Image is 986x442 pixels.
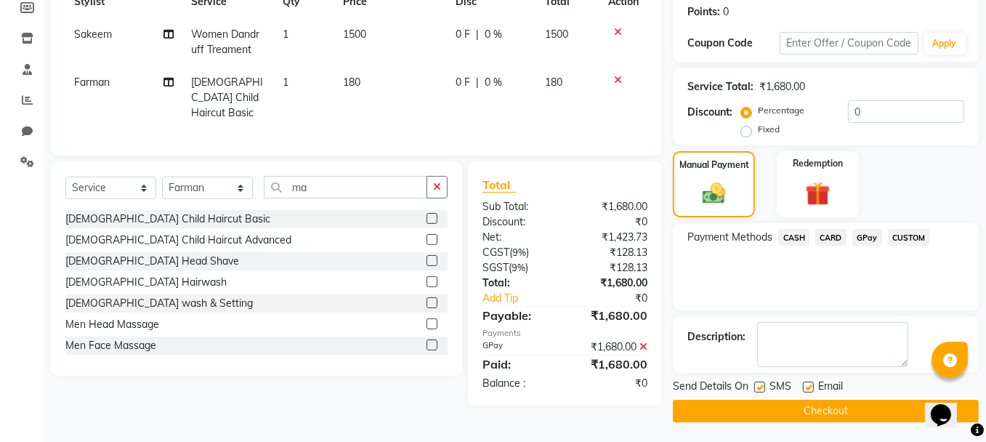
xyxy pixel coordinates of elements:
div: ₹128.13 [565,260,659,276]
span: CARD [815,229,846,246]
div: Discount: [687,105,732,120]
div: ₹0 [581,291,658,306]
span: 0 % [485,27,503,42]
div: ₹0 [565,214,659,230]
span: CUSTOM [888,229,930,246]
div: Description: [687,329,745,345]
span: 9% [512,246,526,258]
a: Add Tip [472,291,581,306]
div: ( ) [472,245,565,260]
div: Men Head Massage [65,317,159,332]
span: 0 % [485,75,503,90]
label: Percentage [758,104,804,117]
span: | [477,27,480,42]
div: Men Face Massage [65,338,156,353]
div: ₹1,423.73 [565,230,659,245]
div: Coupon Code [687,36,780,51]
div: Paid: [472,355,565,373]
button: Apply [924,33,966,55]
span: Send Details On [673,379,748,397]
img: _gift.svg [798,179,837,209]
span: 9% [512,262,525,273]
input: Enter Offer / Coupon Code [780,32,918,55]
div: GPay [472,339,565,355]
span: Sakeem [74,28,112,41]
span: 180 [343,76,360,89]
div: Balance : [472,376,565,391]
div: Total: [472,276,565,291]
div: Payable: [472,307,565,324]
span: CASH [778,229,809,246]
span: Women Dandruff Treament [191,28,259,56]
span: SMS [769,379,791,397]
div: ₹1,680.00 [565,276,659,291]
div: Payments [482,327,647,339]
span: 1500 [546,28,569,41]
button: Checkout [673,400,979,422]
div: ₹128.13 [565,245,659,260]
div: Discount: [472,214,565,230]
div: ₹0 [565,376,659,391]
label: Redemption [793,157,843,170]
span: Total [482,177,516,193]
span: | [477,75,480,90]
div: ₹1,680.00 [565,339,659,355]
label: Manual Payment [679,158,749,172]
span: Email [818,379,843,397]
div: Net: [472,230,565,245]
div: Sub Total: [472,199,565,214]
span: 1500 [343,28,366,41]
span: 1 [283,76,288,89]
span: Payment Methods [687,230,772,245]
div: 0 [723,4,729,20]
div: [DEMOGRAPHIC_DATA] Head Shave [65,254,239,269]
div: [DEMOGRAPHIC_DATA] wash & Setting [65,296,253,311]
div: ( ) [472,260,565,276]
div: ₹1,680.00 [565,307,659,324]
span: 1 [283,28,288,41]
div: ₹1,680.00 [565,355,659,373]
span: 0 F [456,27,471,42]
div: Service Total: [687,79,753,95]
img: _cash.svg [695,180,732,207]
span: Farman [74,76,110,89]
input: Search or Scan [264,176,427,198]
span: GPay [852,229,882,246]
div: ₹1,680.00 [565,199,659,214]
span: SGST [482,261,509,274]
span: [DEMOGRAPHIC_DATA] Child Haircut Basic [191,76,263,119]
span: CGST [482,246,509,259]
iframe: chat widget [925,384,971,427]
span: 0 F [456,75,471,90]
label: Fixed [758,123,780,136]
span: 180 [546,76,563,89]
div: ₹1,680.00 [759,79,805,95]
div: [DEMOGRAPHIC_DATA] Hairwash [65,275,227,290]
div: [DEMOGRAPHIC_DATA] Child Haircut Advanced [65,233,291,248]
div: [DEMOGRAPHIC_DATA] Child Haircut Basic [65,212,270,227]
div: Points: [687,4,720,20]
